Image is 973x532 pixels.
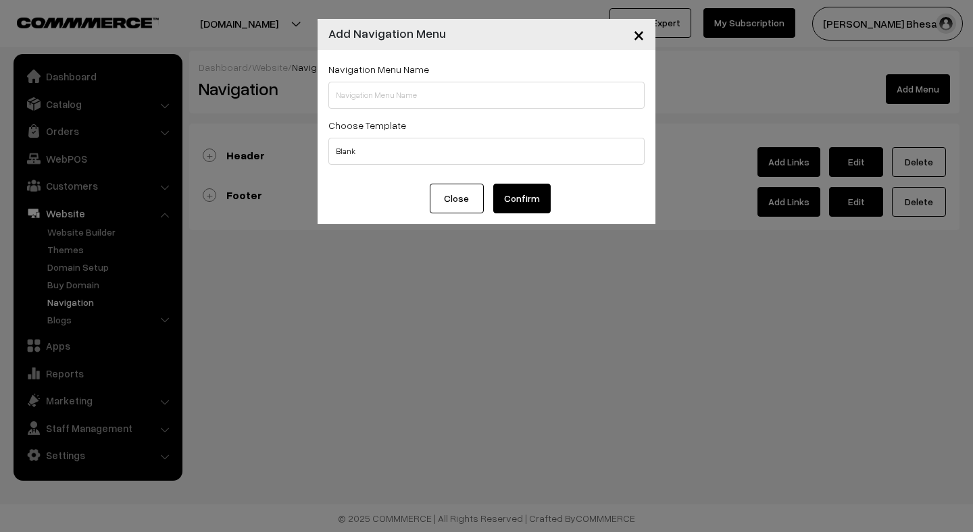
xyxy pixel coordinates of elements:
input: Navigation Menu Name [328,82,645,109]
label: Navigation Menu Name [328,62,429,76]
h4: Add Navigation Menu [328,24,446,43]
label: Choose Template [328,118,406,132]
button: Close [622,14,655,55]
span: × [633,22,645,47]
button: Confirm [493,184,551,213]
button: Close [430,184,484,213]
